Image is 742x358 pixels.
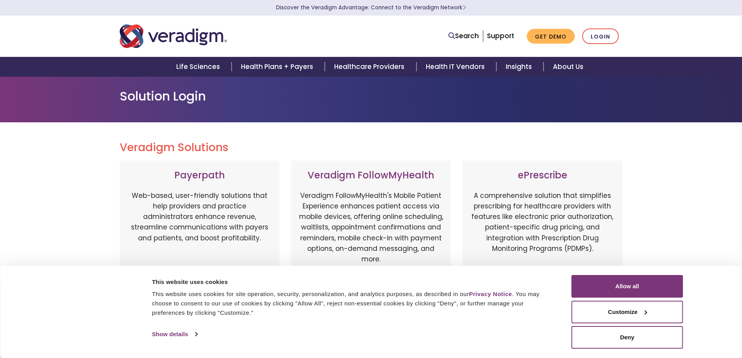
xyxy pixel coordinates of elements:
a: Healthcare Providers [325,57,416,77]
button: Allow all [572,275,683,298]
a: Insights [496,57,544,77]
a: Get Demo [527,29,575,44]
a: Show details [152,328,197,340]
div: This website uses cookies [152,277,554,287]
button: Deny [572,326,683,349]
a: Health Plans + Payers [232,57,325,77]
p: Veradigm FollowMyHealth's Mobile Patient Experience enhances patient access via mobile devices, o... [299,190,443,265]
a: Life Sciences [167,57,232,77]
a: About Us [544,57,593,77]
a: Search [448,31,479,41]
p: Web-based, user-friendly solutions that help providers and practice administrators enhance revenu... [128,190,272,272]
a: Privacy Notice [469,291,512,297]
a: Login [582,28,619,44]
h3: Veradigm FollowMyHealth [299,170,443,181]
p: A comprehensive solution that simplifies prescribing for healthcare providers with features like ... [470,190,614,272]
button: Customize [572,301,683,323]
a: Health IT Vendors [416,57,496,77]
a: Support [487,31,514,41]
div: This website uses cookies for site operation, security, personalization, and analytics purposes, ... [152,289,554,317]
h2: Veradigm Solutions [120,141,623,154]
h3: Payerpath [128,170,272,181]
img: Veradigm logo [120,23,227,49]
h1: Solution Login [120,89,623,104]
h3: ePrescribe [470,170,614,181]
span: Learn More [462,4,466,11]
a: Discover the Veradigm Advantage: Connect to the Veradigm NetworkLearn More [276,4,466,11]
